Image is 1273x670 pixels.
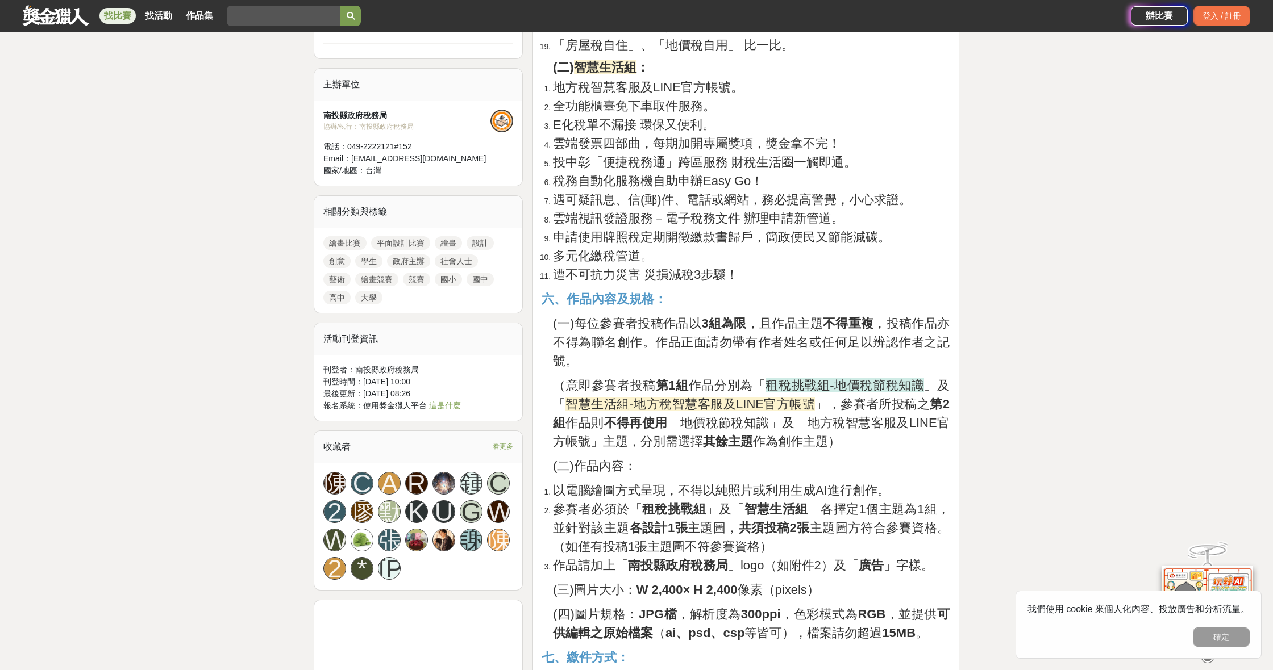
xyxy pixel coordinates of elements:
[1027,604,1250,614] span: 我們使用 cookie 來個人化內容、投放廣告和分析流量。
[665,626,744,640] strong: ai、psd、csp
[636,60,649,74] strong: ：
[882,626,916,640] strong: 15MB
[487,529,510,551] a: 陳
[140,8,177,24] a: 找活動
[744,502,808,516] strong: 智慧生活組
[1162,566,1253,642] img: d2146d9a-e6f6-4337-9592-8cefde37ba6b.png
[823,316,873,330] strong: 不得重複
[701,316,747,330] strong: 3組為限
[323,472,346,495] a: 陳
[435,254,478,268] a: 社會人士
[553,483,890,497] span: 以電腦繪圖方式呈現，不得以純照片或利用生成AI進行創作。
[323,153,490,165] div: Email： [EMAIL_ADDRESS][DOMAIN_NAME]
[406,529,427,551] img: Avatar
[553,316,950,368] span: (一)每位參賽者投稿作品以 ，且作品主題 ，投稿作品亦不得為聯名創作。作品正面請勿帶有作者姓名或任何足以辨認作者之記號。
[630,521,688,535] strong: 各設計1張
[323,291,351,304] a: 高中
[553,60,574,74] strong: (二)
[553,80,743,94] span: 地方稅智慧客服及LINE官方帳號。
[435,236,462,250] a: 繪畫
[553,249,653,263] span: 多元化繳稅管道。
[387,254,430,268] a: 政府主辦
[553,267,738,282] span: 遭不可抗力災害 災損減稅3步驟！
[323,364,513,376] div: 刊登者： 南投縣政府稅務局
[553,397,950,449] span: 」，參賽者所投稿之 作品則 「地價稅節稅知識」及「地方稅智慧客服及LINE官方帳號」主題，分別需選擇 作為創作主題）
[460,529,482,551] a: 謝
[553,38,794,52] span: 「房屋稅自住」、「地價稅自用」 比一比。
[429,401,461,410] a: 這是什麼
[433,529,455,551] img: Avatar
[639,607,677,621] strong: JPG檔
[656,378,689,392] strong: 第1組
[553,607,950,640] span: (四)圖片規格： ，解析度為 ，色彩模式為 ，並提供 （ 等皆可），檔案請勿超過 。
[553,502,950,554] span: 參賽者必須於「 」及「 」各擇定1個主題為1組，並針對該主題 主題圖， 主題圖方符合參賽資格。（如僅有投稿1張主題圖不符參賽資格）
[553,155,856,169] span: 投中彰「便捷稅務通」跨區服務 財稅生活圈一觸即通。
[1193,6,1250,26] div: 登入 / 註冊
[487,500,510,523] a: W
[858,607,885,621] strong: RGB
[323,376,513,388] div: 刊登時間： [DATE] 10:00
[859,558,884,572] strong: 廣告
[553,230,891,244] span: 申請使用牌照稅定期開徵繳款書歸戶，簡政便民又節能減碳。
[351,529,373,551] a: Avatar
[565,397,815,411] span: 智慧生活組-地方稅智慧客服及LINE官方帳號
[323,400,513,412] div: 報名系統：使用獎金獵人平台
[323,273,351,286] a: 藝術
[604,416,668,430] strong: 不得再使用
[1131,6,1188,26] a: 辦比賽
[323,557,346,580] a: 2
[432,500,455,523] a: U
[323,529,346,551] a: W
[553,19,715,33] span: 南投縣房屋稅稅率重點整理。
[467,273,494,286] a: 國中
[553,136,841,150] span: 雲端發票四部曲，每期加開專屬獎項，獎金拿不完！
[314,323,522,355] div: 活動刊登資訊
[323,166,365,175] span: 國家/地區：
[493,440,513,453] span: 看更多
[542,292,667,306] strong: 六、作品內容及規格：
[703,434,753,449] strong: 其餘主題
[553,459,636,473] span: (二)作品內容：
[378,472,401,495] a: A
[355,254,382,268] a: 學生
[574,60,636,74] strong: 智慧生活組
[314,69,522,101] div: 主辦單位
[405,529,428,551] a: Avatar
[323,110,490,122] div: 南投縣政府稅務局
[365,166,381,175] span: 台灣
[323,500,346,523] div: 2
[378,500,401,523] a: 默
[405,472,428,495] a: R
[553,558,934,572] span: 作品請加上「 」logo（如附件2）及「 」字樣。
[351,529,373,551] img: Avatar
[378,557,401,580] a: [PERSON_NAME]
[460,500,482,523] div: G
[323,254,351,268] a: 創意
[542,650,629,664] strong: 七、繳件方式：
[323,236,367,250] a: 繪畫比賽
[460,472,482,495] a: 鍾
[553,192,912,207] span: 遇可疑訊息、信(郵)件、電話或網站，務必提高警覺，小心求證。
[314,196,522,228] div: 相關分類與標籤
[433,472,455,494] img: Avatar
[323,141,490,153] div: 電話： 049-2222121#152
[405,500,428,523] a: K
[741,607,781,621] strong: 300ppi
[435,273,462,286] a: 國小
[432,529,455,551] a: Avatar
[378,529,401,551] div: 張
[355,273,398,286] a: 繪畫競賽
